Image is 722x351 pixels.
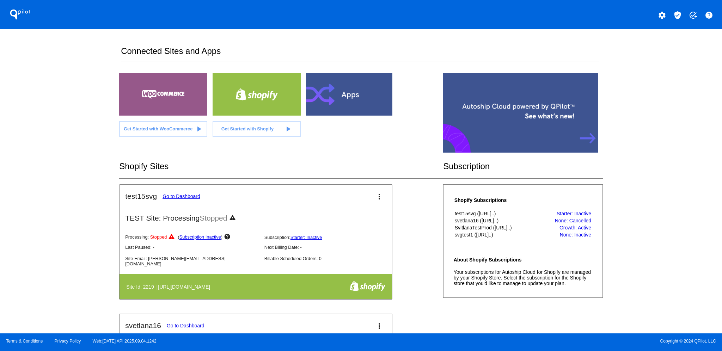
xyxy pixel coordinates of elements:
[454,257,592,263] h4: About Shopify Subscriptions
[375,322,384,330] mat-icon: more_vert
[150,235,167,240] span: Stopped
[454,217,538,224] th: svetlana16 ([URL]..)
[6,339,43,344] a: Terms & Conditions
[200,214,227,222] span: Stopped
[264,245,398,250] p: Next Billing Date: -
[221,126,274,131] span: Get Started with Shopify
[124,126,192,131] span: Get Started with WooCommerce
[284,125,292,133] mat-icon: play_arrow
[689,11,697,19] mat-icon: add_task
[673,11,682,19] mat-icon: verified_user
[55,339,81,344] a: Privacy Policy
[454,232,538,238] th: svgtest1 ([URL]..)
[93,339,157,344] a: Web:[DATE] API:2025.09.04.1242
[167,323,204,328] a: Go to Dashboard
[163,193,200,199] a: Go to Dashboard
[375,192,384,201] mat-icon: more_vert
[213,121,301,137] a: Get Started with Shopify
[119,161,443,171] h2: Shopify Sites
[229,214,238,223] mat-icon: warning
[168,233,177,242] mat-icon: warning
[557,211,591,216] a: Starter: Inactive
[125,321,161,330] h2: svetlana16
[290,235,322,240] a: Starter: Inactive
[125,233,258,242] p: Processing:
[555,218,592,223] a: None: Cancelled
[195,125,203,133] mat-icon: play_arrow
[264,256,398,261] p: Billable Scheduled Orders: 0
[350,281,385,291] img: f8a94bdc-cb89-4d40-bdcd-a0261eff8977
[125,192,157,201] h2: test15svg
[658,11,666,19] mat-icon: settings
[179,235,221,240] a: Subscription Inactive
[454,224,538,231] th: SvitlanaTestProd ([URL]..)
[454,269,592,286] p: Your subscriptions for Autoship Cloud for Shopify are managed by your Shopify Store. Select the s...
[6,7,34,21] h1: QPilot
[705,11,713,19] mat-icon: help
[559,225,591,230] a: Growth: Active
[560,232,592,238] a: None: Inactive
[443,161,603,171] h2: Subscription
[119,121,207,137] a: Get Started with WooCommerce
[454,210,538,217] th: test15svg ([URL]..)
[125,256,258,266] p: Site Email: [PERSON_NAME][EMAIL_ADDRESS][DOMAIN_NAME]
[178,235,223,240] span: ( )
[367,339,716,344] span: Copyright © 2024 QPilot, LLC
[126,284,214,290] h4: Site Id: 2219 | [URL][DOMAIN_NAME]
[454,197,538,203] h4: Shopify Subscriptions
[224,233,232,242] mat-icon: help
[125,245,258,250] p: Last Paused: -
[120,208,392,223] h2: TEST Site: Processing
[264,235,398,240] p: Subscription:
[121,46,599,62] h2: Connected Sites and Apps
